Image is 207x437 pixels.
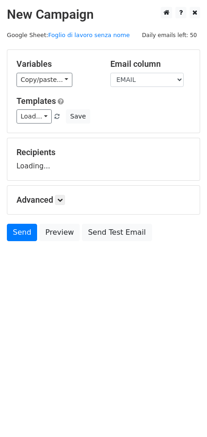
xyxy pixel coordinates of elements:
a: Daily emails left: 50 [139,32,200,38]
small: Google Sheet: [7,32,130,38]
a: Load... [16,109,52,124]
span: Daily emails left: 50 [139,30,200,40]
button: Save [66,109,90,124]
a: Copy/paste... [16,73,72,87]
a: Templates [16,96,56,106]
h5: Variables [16,59,97,69]
h5: Advanced [16,195,191,205]
a: Send Test Email [82,224,152,241]
h5: Email column [110,59,191,69]
div: Loading... [16,147,191,171]
a: Preview [39,224,80,241]
h2: New Campaign [7,7,200,22]
a: Foglio di lavoro senza nome [48,32,130,38]
a: Send [7,224,37,241]
h5: Recipients [16,147,191,157]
